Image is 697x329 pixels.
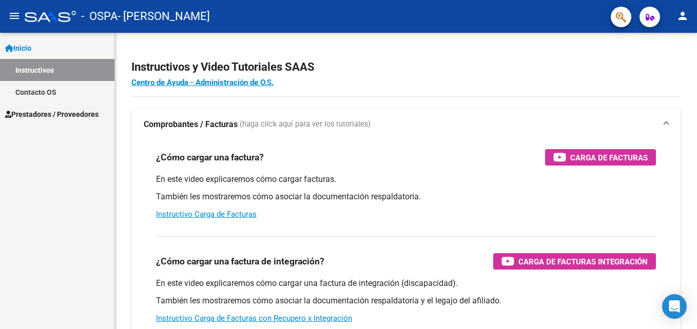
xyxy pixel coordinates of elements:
mat-icon: person [676,10,689,22]
span: Carga de Facturas Integración [518,255,648,268]
span: - OSPA [81,5,118,28]
span: - [PERSON_NAME] [118,5,210,28]
p: También les mostraremos cómo asociar la documentación respaldatoria. [156,191,656,202]
p: También les mostraremos cómo asociar la documentación respaldatoria y el legajo del afiliado. [156,295,656,306]
span: Inicio [5,43,31,54]
a: Centro de Ayuda - Administración de O.S. [131,78,274,87]
span: Prestadores / Proveedores [5,109,99,120]
span: Carga de Facturas [570,151,648,164]
a: Instructivo Carga de Facturas con Recupero x Integración [156,314,352,323]
h2: Instructivos y Video Tutoriales SAAS [131,57,681,77]
p: En este video explicaremos cómo cargar una factura de integración (discapacidad). [156,278,656,289]
mat-expansion-panel-header: Comprobantes / Facturas (haga click aquí para ver los tutoriales) [131,108,681,141]
button: Carga de Facturas [545,149,656,166]
mat-icon: menu [8,10,21,22]
span: (haga click aquí para ver los tutoriales) [240,119,371,130]
button: Carga de Facturas Integración [493,253,656,270]
div: Open Intercom Messenger [662,294,687,319]
p: En este video explicaremos cómo cargar facturas. [156,174,656,185]
a: Instructivo Carga de Facturas [156,210,257,219]
h3: ¿Cómo cargar una factura? [156,150,264,164]
strong: Comprobantes / Facturas [144,119,238,130]
h3: ¿Cómo cargar una factura de integración? [156,254,324,269]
